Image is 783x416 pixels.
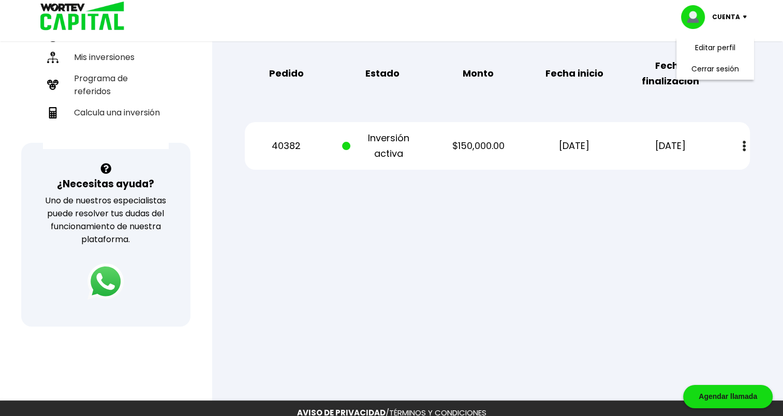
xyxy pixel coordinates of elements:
b: Fecha inicio [545,66,603,81]
p: Cuenta [712,9,740,25]
p: Inversión activa [342,130,423,161]
b: Fecha finalización [630,58,711,89]
b: Pedido [269,66,304,81]
p: Uno de nuestros especialistas puede resolver tus dudas del funcionamiento de nuestra plataforma. [35,194,177,246]
a: Programa de referidos [43,68,169,102]
img: inversiones-icon.6695dc30.svg [47,52,58,63]
p: 40382 [246,138,327,154]
img: profile-image [681,5,712,29]
a: Editar perfil [695,42,735,53]
img: calculadora-icon.17d418c4.svg [47,107,58,118]
a: Calcula una inversión [43,102,169,123]
p: $150,000.00 [438,138,519,154]
b: Monto [463,66,494,81]
img: logos_whatsapp-icon.242b2217.svg [87,263,124,300]
img: icon-down [740,16,754,19]
a: Mis inversiones [43,47,169,68]
b: Estado [365,66,400,81]
p: [DATE] [534,138,615,154]
div: Agendar llamada [683,385,773,408]
h3: ¿Necesitas ayuda? [57,176,154,191]
img: recomiendanos-icon.9b8e9327.svg [47,79,58,91]
li: Cerrar sesión [674,58,757,80]
p: [DATE] [630,138,711,154]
